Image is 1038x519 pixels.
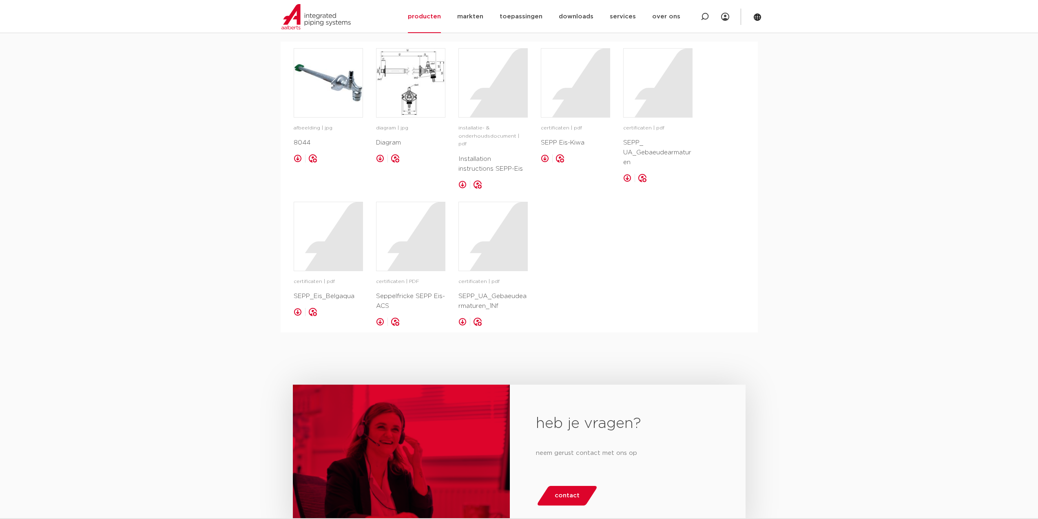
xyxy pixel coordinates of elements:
[536,414,719,434] h2: heb je vragen?
[623,138,693,167] p: SEPP_ UA_Gebaeudearmaturen
[294,49,363,117] img: image for 8044
[623,124,693,132] p: certificaten | pdf
[376,278,445,286] p: certificaten | PDF
[541,138,610,148] p: SEPP Eis-Kiwa
[294,124,363,132] p: afbeelding | jpg
[294,292,363,301] p: SEPP_Eis_Belgaqua
[376,138,445,148] p: Diagram
[294,138,363,148] p: 8044
[376,49,445,117] img: image for Diagram
[536,486,598,506] a: contact
[376,124,445,132] p: diagram | jpg
[458,124,528,149] p: installatie- & onderhoudsdocument | pdf
[294,278,363,286] p: certificaten | pdf
[555,489,580,502] span: contact
[458,154,528,174] p: Installation instructions SEPP-Eis
[376,292,445,311] p: Seppelfricke SEPP Eis-ACS
[458,278,528,286] p: certificaten | pdf
[458,292,528,311] p: SEPP_UA_Gebaeudearmaturen_1Nf
[536,447,719,460] p: neem gerust contact met ons op
[541,124,610,132] p: certificaten | pdf
[294,48,363,118] a: image for 8044
[376,48,445,118] a: image for Diagram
